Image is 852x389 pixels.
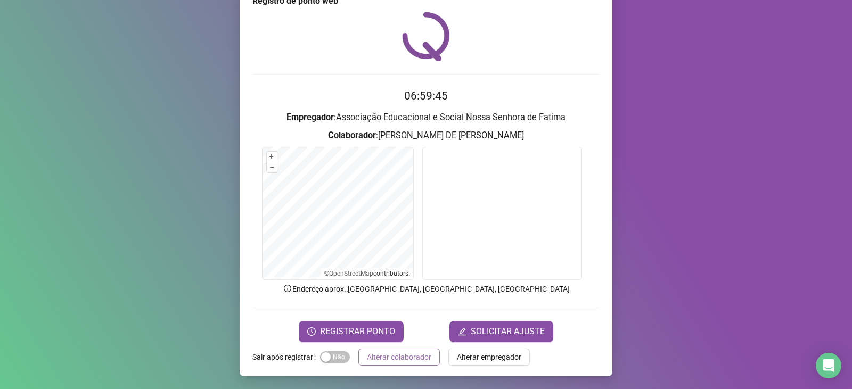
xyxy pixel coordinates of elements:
span: edit [458,327,466,336]
span: Alterar colaborador [367,351,431,363]
label: Sair após registrar [252,349,320,366]
strong: Colaborador [328,130,376,140]
time: 06:59:45 [404,89,448,102]
button: – [267,162,277,172]
span: clock-circle [307,327,316,336]
h3: : Associação Educacional e Social Nossa Senhora de Fatima [252,111,600,125]
span: SOLICITAR AJUSTE [471,325,545,338]
strong: Empregador [286,112,334,122]
span: Alterar empregador [457,351,521,363]
a: OpenStreetMap [329,270,373,277]
img: QRPoint [402,12,450,61]
span: REGISTRAR PONTO [320,325,395,338]
div: Open Intercom Messenger [816,353,841,378]
button: Alterar colaborador [358,349,440,366]
button: REGISTRAR PONTO [299,321,404,342]
button: Alterar empregador [448,349,530,366]
li: © contributors. [324,270,410,277]
button: editSOLICITAR AJUSTE [449,321,553,342]
p: Endereço aprox. : [GEOGRAPHIC_DATA], [GEOGRAPHIC_DATA], [GEOGRAPHIC_DATA] [252,283,600,295]
button: + [267,152,277,162]
span: info-circle [283,284,292,293]
h3: : [PERSON_NAME] DE [PERSON_NAME] [252,129,600,143]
